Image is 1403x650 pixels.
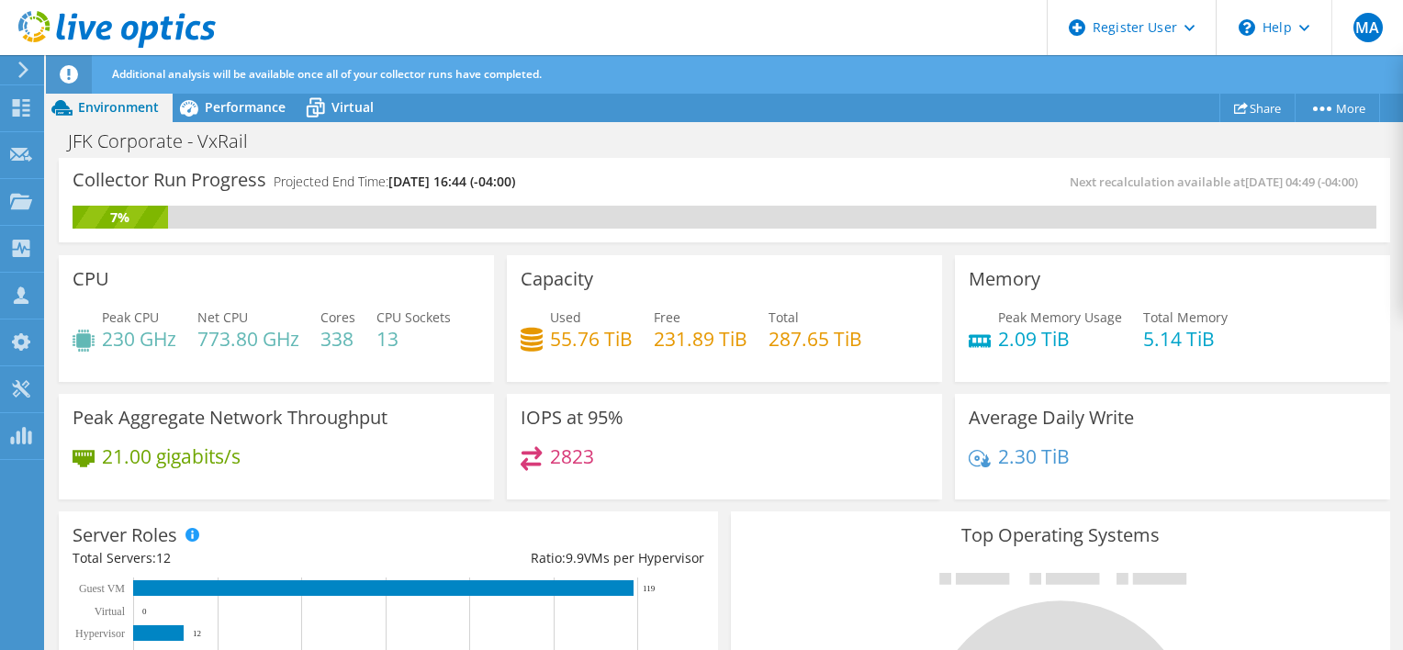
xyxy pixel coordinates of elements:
a: Share [1219,94,1296,122]
h3: Capacity [521,269,593,289]
h3: Server Roles [73,525,177,545]
h4: 55.76 TiB [550,329,633,349]
h4: 338 [320,329,355,349]
text: Hypervisor [75,627,125,640]
text: 0 [142,607,147,616]
span: Total Memory [1143,308,1228,326]
h4: 5.14 TiB [1143,329,1228,349]
h4: 13 [376,329,451,349]
h4: Projected End Time: [274,172,515,192]
h4: 230 GHz [102,329,176,349]
span: Performance [205,98,286,116]
h3: Peak Aggregate Network Throughput [73,408,387,428]
span: Free [654,308,680,326]
h4: 773.80 GHz [197,329,299,349]
span: Virtual [331,98,374,116]
span: Used [550,308,581,326]
text: 119 [643,584,656,593]
span: Additional analysis will be available once all of your collector runs have completed. [112,66,542,82]
div: Total Servers: [73,548,388,568]
h3: Average Daily Write [969,408,1134,428]
text: Guest VM [79,582,125,595]
span: Peak CPU [102,308,159,326]
span: MA [1353,13,1383,42]
span: [DATE] 16:44 (-04:00) [388,173,515,190]
text: 12 [193,629,201,638]
h4: 2823 [550,446,594,466]
span: [DATE] 04:49 (-04:00) [1245,174,1358,190]
span: 9.9 [566,549,584,566]
span: Peak Memory Usage [998,308,1122,326]
span: Next recalculation available at [1070,174,1367,190]
h3: IOPS at 95% [521,408,623,428]
div: Ratio: VMs per Hypervisor [388,548,704,568]
text: Virtual [95,605,126,618]
span: Environment [78,98,159,116]
span: 12 [156,549,171,566]
h4: 2.09 TiB [998,329,1122,349]
svg: \n [1239,19,1255,36]
h4: 2.30 TiB [998,446,1070,466]
h4: 21.00 gigabits/s [102,446,241,466]
h4: 287.65 TiB [769,329,862,349]
h3: Memory [969,269,1040,289]
span: CPU Sockets [376,308,451,326]
h3: Top Operating Systems [745,525,1376,545]
h1: JFK Corporate - VxRail [60,131,276,151]
span: Total [769,308,799,326]
span: Net CPU [197,308,248,326]
div: 7% [73,207,168,228]
span: Cores [320,308,355,326]
h4: 231.89 TiB [654,329,747,349]
h3: CPU [73,269,109,289]
a: More [1295,94,1380,122]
